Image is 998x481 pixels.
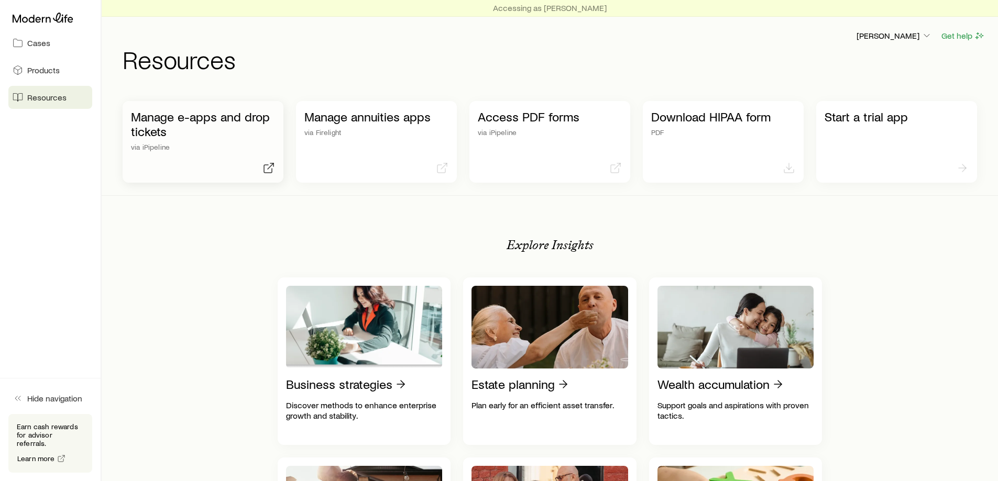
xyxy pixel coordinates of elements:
[643,101,804,183] a: Download HIPAA formPDF
[493,3,607,13] p: Accessing as [PERSON_NAME]
[825,109,969,124] p: Start a trial app
[286,377,392,391] p: Business strategies
[17,422,84,448] p: Earn cash rewards for advisor referrals.
[651,109,795,124] p: Download HIPAA form
[471,377,555,391] p: Estate planning
[651,128,795,137] p: PDF
[131,143,275,151] p: via iPipeline
[27,65,60,75] span: Products
[856,30,933,42] button: [PERSON_NAME]
[123,47,985,72] h1: Resources
[286,400,443,421] p: Discover methods to enhance enterprise growth and stability.
[17,455,55,462] span: Learn more
[941,30,985,42] button: Get help
[657,286,814,368] img: Wealth accumulation
[8,31,92,54] a: Cases
[471,400,628,410] p: Plan early for an efficient asset transfer.
[286,286,443,368] img: Business strategies
[8,387,92,410] button: Hide navigation
[27,38,50,48] span: Cases
[8,59,92,82] a: Products
[857,30,932,41] p: [PERSON_NAME]
[131,109,275,139] p: Manage e-apps and drop tickets
[304,109,448,124] p: Manage annuities apps
[507,238,594,252] p: Explore Insights
[657,377,770,391] p: Wealth accumulation
[27,92,67,103] span: Resources
[478,109,622,124] p: Access PDF forms
[471,286,628,368] img: Estate planning
[304,128,448,137] p: via Firelight
[463,277,637,445] a: Estate planningPlan early for an efficient asset transfer.
[278,277,451,445] a: Business strategiesDiscover methods to enhance enterprise growth and stability.
[657,400,814,421] p: Support goals and aspirations with proven tactics.
[478,128,622,137] p: via iPipeline
[8,86,92,109] a: Resources
[27,393,82,404] span: Hide navigation
[649,277,822,445] a: Wealth accumulationSupport goals and aspirations with proven tactics.
[8,414,92,473] div: Earn cash rewards for advisor referrals.Learn more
